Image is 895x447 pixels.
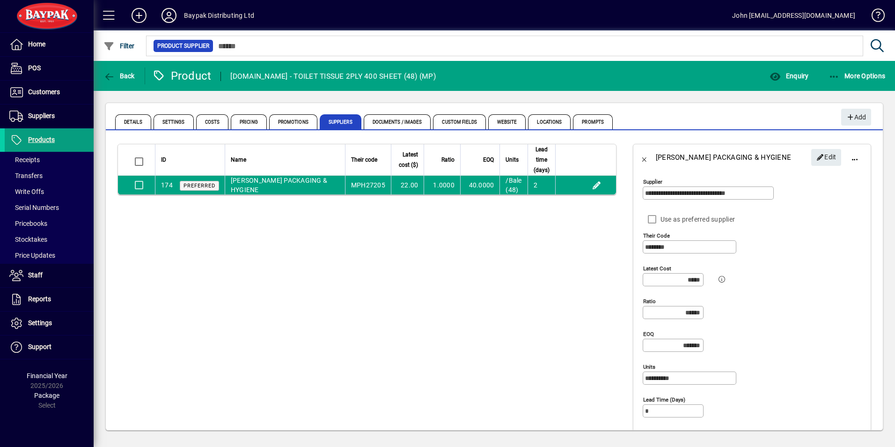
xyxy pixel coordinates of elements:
[28,112,55,119] span: Suppliers
[28,343,51,350] span: Support
[770,72,808,80] span: Enquiry
[844,146,866,169] button: More options
[506,155,519,165] span: Units
[103,72,135,80] span: Back
[767,67,811,84] button: Enquiry
[5,33,94,56] a: Home
[732,8,855,23] div: John [EMAIL_ADDRESS][DOMAIN_NAME]
[351,155,377,165] span: Their code
[101,37,137,54] button: Filter
[5,184,94,200] a: Write Offs
[154,114,194,129] span: Settings
[643,298,656,305] mat-label: Ratio
[528,176,555,194] td: 2
[846,110,866,125] span: Add
[829,72,886,80] span: More Options
[34,392,59,399] span: Package
[424,176,460,194] td: 1.0000
[643,232,670,239] mat-label: Their code
[816,149,836,165] span: Edit
[157,41,209,51] span: Product Supplier
[589,178,604,193] button: Edit
[5,200,94,216] a: Serial Numbers
[811,149,841,166] button: Edit
[5,247,94,263] a: Price Updates
[9,220,47,227] span: Pricebooks
[28,40,45,48] span: Home
[269,114,317,129] span: Promotions
[391,176,424,194] td: 22.00
[161,180,173,190] div: 174
[397,149,418,170] span: Latest cost ($)
[152,68,212,83] div: Product
[5,104,94,128] a: Suppliers
[441,155,455,165] span: Ratio
[5,152,94,168] a: Receipts
[5,264,94,287] a: Staff
[643,265,671,272] mat-label: Latest cost
[5,57,94,80] a: POS
[27,372,67,380] span: Financial Year
[9,236,47,243] span: Stocktakes
[231,114,267,129] span: Pricing
[364,114,431,129] span: Documents / Images
[345,176,391,194] td: MPH27205
[9,204,59,211] span: Serial Numbers
[433,114,485,129] span: Custom Fields
[460,176,500,194] td: 40.0000
[154,7,184,24] button: Profile
[9,172,43,179] span: Transfers
[5,216,94,231] a: Pricebooks
[28,88,60,96] span: Customers
[115,114,151,129] span: Details
[103,42,135,50] span: Filter
[656,150,791,165] div: [PERSON_NAME] PACKAGING & HYGIENE
[9,156,40,164] span: Receipts
[101,67,137,84] button: Back
[534,144,550,175] span: Lead time (days)
[28,136,55,143] span: Products
[5,168,94,184] a: Transfers
[196,114,229,129] span: Costs
[633,146,656,169] button: Back
[643,396,685,403] mat-label: Lead time (days)
[9,252,55,259] span: Price Updates
[28,64,41,72] span: POS
[5,81,94,104] a: Customers
[320,114,361,129] span: Suppliers
[184,8,254,23] div: Baypak Distributing Ltd
[643,364,655,370] mat-label: Units
[483,155,494,165] span: EOQ
[28,319,52,327] span: Settings
[5,335,94,359] a: Support
[643,331,654,337] mat-label: EOQ
[225,176,345,194] td: [PERSON_NAME] PACKAGING & HYGIENE
[643,179,662,185] mat-label: Supplier
[5,231,94,247] a: Stocktakes
[231,155,246,165] span: Name
[9,188,44,195] span: Write Offs
[94,67,145,84] app-page-header-button: Back
[5,288,94,311] a: Reports
[865,2,883,32] a: Knowledge Base
[573,114,613,129] span: Prompts
[230,69,436,84] div: [DOMAIN_NAME] - TOILET TISSUE 2PLY 400 SHEET (48) (MP)
[826,67,888,84] button: More Options
[28,271,43,279] span: Staff
[183,183,215,189] span: Preferred
[488,114,526,129] span: Website
[28,295,51,303] span: Reports
[499,176,527,194] td: /Bale (48)
[5,312,94,335] a: Settings
[124,7,154,24] button: Add
[528,114,571,129] span: Locations
[841,109,871,126] button: Add
[161,155,166,165] span: ID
